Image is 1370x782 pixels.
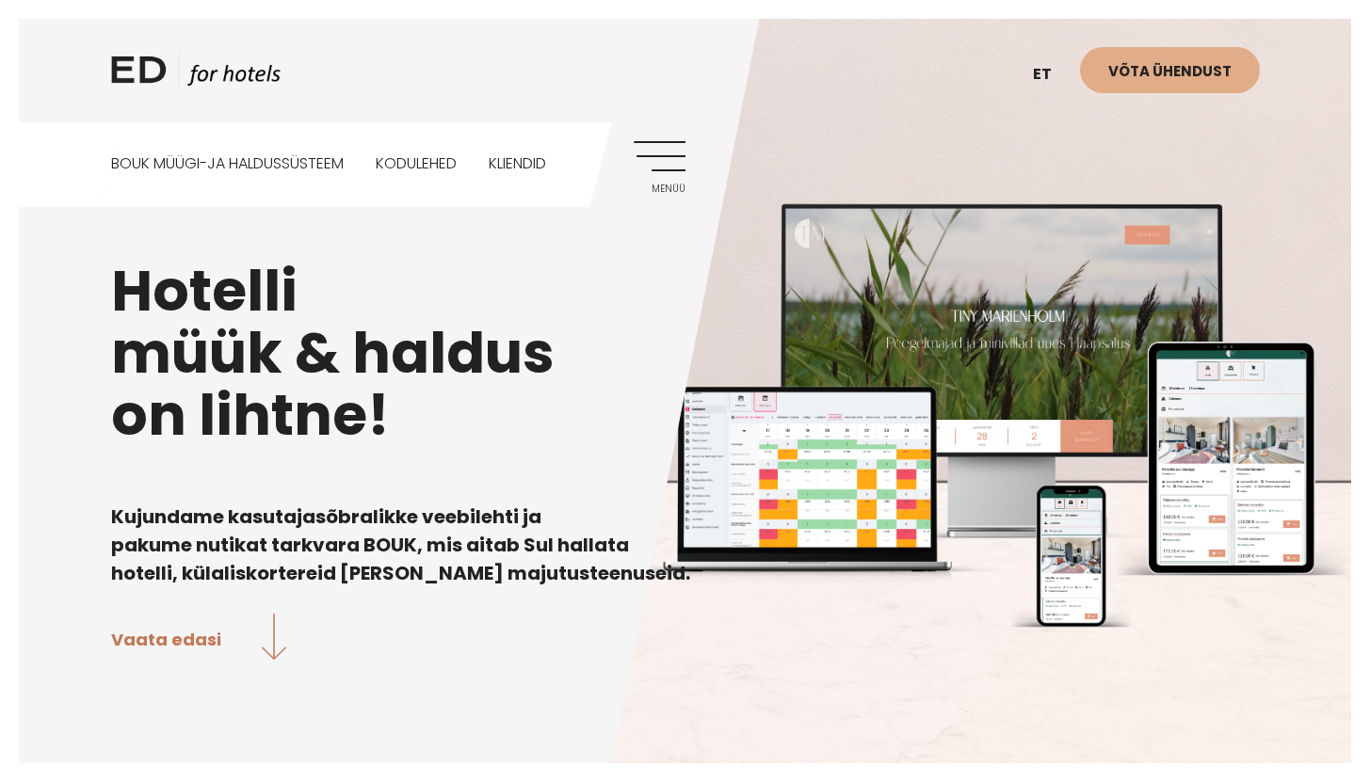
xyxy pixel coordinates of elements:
[111,260,1260,446] h1: Hotelli müük & haldus on lihtne!
[111,503,690,586] b: Kujundame kasutajasõbralikke veebilehti ja pakume nutikat tarkvara BOUK, mis aitab Sul hallata ho...
[489,122,546,206] a: Kliendid
[111,52,281,99] a: ED HOTELS
[376,122,457,206] a: Kodulehed
[634,141,685,193] a: Menüü
[111,122,344,206] a: BOUK MÜÜGI-JA HALDUSSÜSTEEM
[1023,52,1080,98] a: et
[634,184,685,195] span: Menüü
[1080,47,1260,93] a: Võta ühendust
[111,614,287,663] a: Vaata edasi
